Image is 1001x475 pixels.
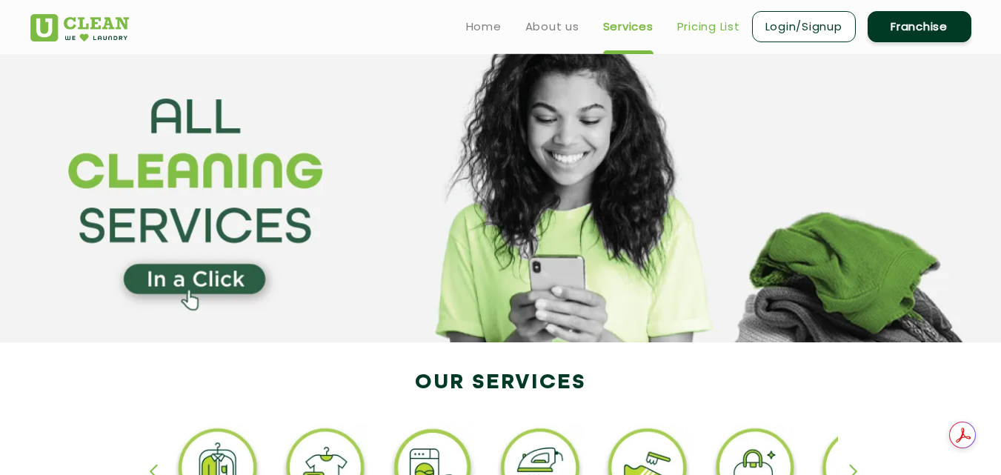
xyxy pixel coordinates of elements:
[677,18,740,36] a: Pricing List
[752,11,856,42] a: Login/Signup
[603,18,654,36] a: Services
[868,11,971,42] a: Franchise
[30,14,129,41] img: UClean Laundry and Dry Cleaning
[466,18,502,36] a: Home
[525,18,579,36] a: About us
